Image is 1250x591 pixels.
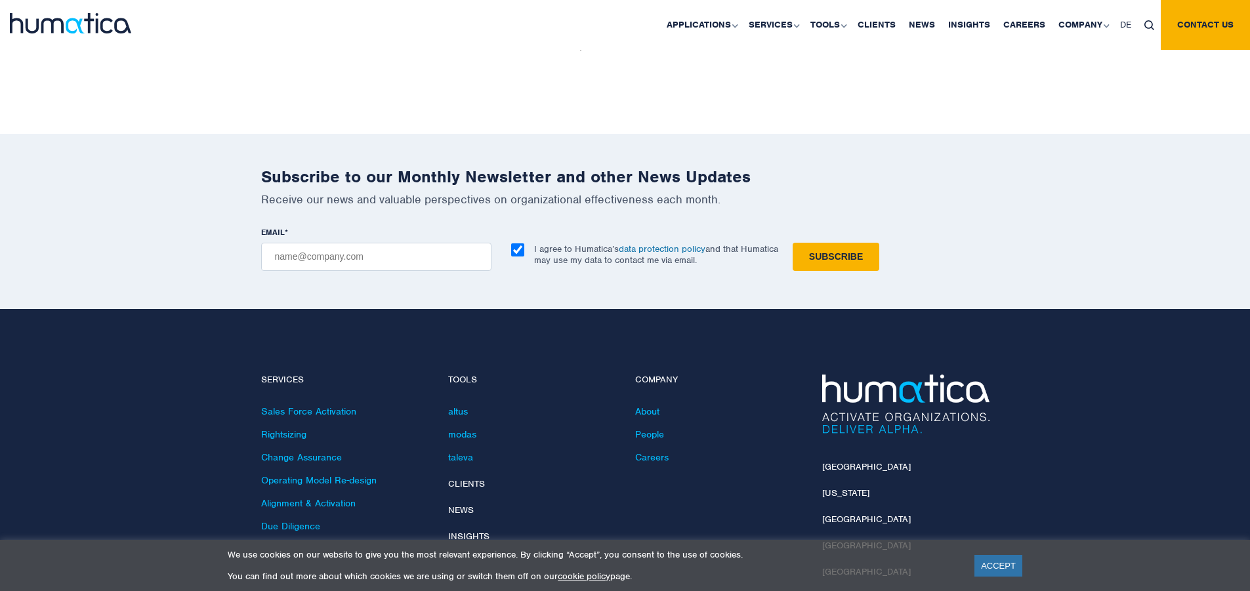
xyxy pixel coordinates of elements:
[1144,20,1154,30] img: search_icon
[228,549,958,560] p: We use cookies on our website to give you the most relevant experience. By clicking “Accept”, you...
[511,243,524,256] input: I agree to Humatica’sdata protection policyand that Humatica may use my data to contact me via em...
[635,375,802,386] h4: Company
[448,504,474,516] a: News
[635,405,659,417] a: About
[261,405,356,417] a: Sales Force Activation
[635,451,669,463] a: Careers
[261,243,491,271] input: name@company.com
[635,428,664,440] a: People
[822,487,869,499] a: [US_STATE]
[448,478,485,489] a: Clients
[974,555,1022,577] a: ACCEPT
[261,375,428,386] h4: Services
[261,167,990,187] h2: Subscribe to our Monthly Newsletter and other News Updates
[619,243,705,255] a: data protection policy
[534,243,778,266] p: I agree to Humatica’s and that Humatica may use my data to contact me via email.
[228,571,958,582] p: You can find out more about which cookies we are using or switch them off on our page.
[261,227,285,237] span: EMAIL
[261,474,377,486] a: Operating Model Re-design
[261,428,306,440] a: Rightsizing
[558,571,610,582] a: cookie policy
[261,520,320,532] a: Due Diligence
[448,451,473,463] a: taleva
[822,514,911,525] a: [GEOGRAPHIC_DATA]
[261,451,342,463] a: Change Assurance
[261,497,356,509] a: Alignment & Activation
[10,13,131,33] img: logo
[261,192,990,207] p: Receive our news and valuable perspectives on organizational effectiveness each month.
[448,405,468,417] a: altus
[793,243,879,271] input: Subscribe
[1120,19,1131,30] span: DE
[448,428,476,440] a: modas
[822,375,990,434] img: Humatica
[448,375,615,386] h4: Tools
[822,461,911,472] a: [GEOGRAPHIC_DATA]
[448,531,490,542] a: Insights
